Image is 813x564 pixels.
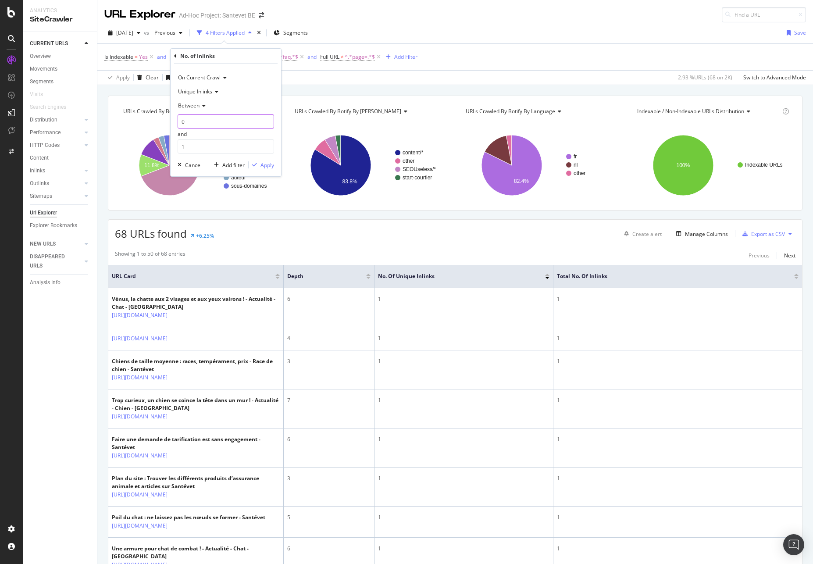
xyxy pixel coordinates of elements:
[30,115,57,125] div: Distribution
[112,357,280,373] div: Chiens de taille moyenne : races, tempérament, prix - Race de chien - Santévet
[30,141,60,150] div: HTTP Codes
[210,161,245,169] button: Add filter
[112,521,168,530] a: [URL][DOMAIN_NAME]
[30,7,90,14] div: Analytics
[121,104,274,118] h4: URLs Crawled By Botify By pagetype
[112,475,280,490] div: Plan du site : Trouver les différents produits d’assurance animale et articles sur Santévet
[115,127,280,203] svg: A chart.
[30,103,75,112] a: Search Engines
[378,357,549,365] div: 1
[557,435,799,443] div: 1
[739,227,785,241] button: Export as CSV
[174,161,202,169] button: Cancel
[30,192,52,201] div: Sitemaps
[749,252,770,259] div: Previous
[307,53,317,61] button: and
[635,104,781,118] h4: Indexable / Non-Indexable URLs Distribution
[286,127,452,203] svg: A chart.
[30,208,91,218] a: Url Explorer
[557,396,799,404] div: 1
[115,250,185,261] div: Showing 1 to 50 of 68 entries
[104,7,175,22] div: URL Explorer
[112,295,280,311] div: Vénus, la chatte aux 2 visages et aux yeux vairons ! - Actualité - Chat - [GEOGRAPHIC_DATA]
[676,162,690,168] text: 100%
[378,272,532,280] span: No. of Unique Inlinks
[30,239,56,249] div: NEW URLS
[139,51,148,63] span: Yes
[104,71,130,85] button: Apply
[30,192,82,201] a: Sitemaps
[157,53,166,61] button: and
[464,104,617,118] h4: URLs Crawled By Botify By language
[112,451,168,460] a: [URL][DOMAIN_NAME]
[457,127,623,203] svg: A chart.
[378,514,549,521] div: 1
[673,228,728,239] button: Manage Columns
[30,103,66,112] div: Search Engines
[574,153,577,160] text: fr
[115,226,187,241] span: 68 URLs found
[249,161,274,169] button: Apply
[740,71,806,85] button: Switch to Advanced Mode
[557,514,799,521] div: 1
[270,26,311,40] button: Segments
[134,71,159,85] button: Clear
[30,77,53,86] div: Segments
[193,26,255,40] button: 4 Filters Applied
[30,252,82,271] a: DISAPPEARED URLS
[144,29,151,36] span: vs
[30,141,82,150] a: HTTP Codes
[30,166,82,175] a: Inlinks
[178,114,274,153] div: and
[637,107,744,115] span: Indexable / Non-Indexable URLs distribution
[574,162,578,168] text: nl
[30,252,74,271] div: DISAPPEARED URLS
[170,53,220,61] span: No. of Unique Inlinks
[722,7,806,22] input: Find a URL
[112,545,280,560] div: Une armure pour chat de combat ! - Actualité - Chat - [GEOGRAPHIC_DATA]
[678,74,732,81] div: 2.93 % URLs ( 68 on 2K )
[378,475,549,482] div: 1
[749,250,770,261] button: Previous
[112,396,280,412] div: Trop curieux, un chien se coince la tête dans un mur ! - Actualité - Chien - [GEOGRAPHIC_DATA]
[180,52,215,60] div: No. of Inlinks
[116,74,130,81] div: Apply
[632,230,662,238] div: Create alert
[394,53,417,61] div: Add Filter
[112,435,280,451] div: Faire une demande de tarification est sans engagement - Santévet
[403,150,424,156] text: content/*
[146,74,159,81] div: Clear
[30,153,91,163] a: Content
[403,175,432,181] text: start-courtier
[557,272,781,280] span: Total No. of Inlinks
[30,64,57,74] div: Movements
[116,29,133,36] span: 2025 Sep. 8th
[403,158,414,164] text: other
[557,475,799,482] div: 1
[378,295,549,303] div: 1
[378,396,549,404] div: 1
[345,51,375,63] span: ^.*page=.*$
[112,514,265,521] div: Poil du chat : ne laissez pas les nœuds se former - Santévet
[135,53,138,61] span: =
[557,295,799,303] div: 1
[743,74,806,81] div: Switch to Advanced Mode
[231,175,246,181] text: auteur
[295,107,401,115] span: URLs Crawled By Botify By [PERSON_NAME]
[179,11,255,20] div: Ad-Hoc Project: Santevet BE
[293,104,446,118] h4: URLs Crawled By Botify By santevet
[255,29,263,37] div: times
[30,64,91,74] a: Movements
[287,545,371,553] div: 6
[287,295,371,303] div: 6
[176,172,191,178] text: 69.1%
[30,115,82,125] a: Distribution
[112,412,168,421] a: [URL][DOMAIN_NAME]
[259,12,264,18] div: arrow-right-arrow-left
[30,278,91,287] a: Analysis Info
[466,107,555,115] span: URLs Crawled By Botify By language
